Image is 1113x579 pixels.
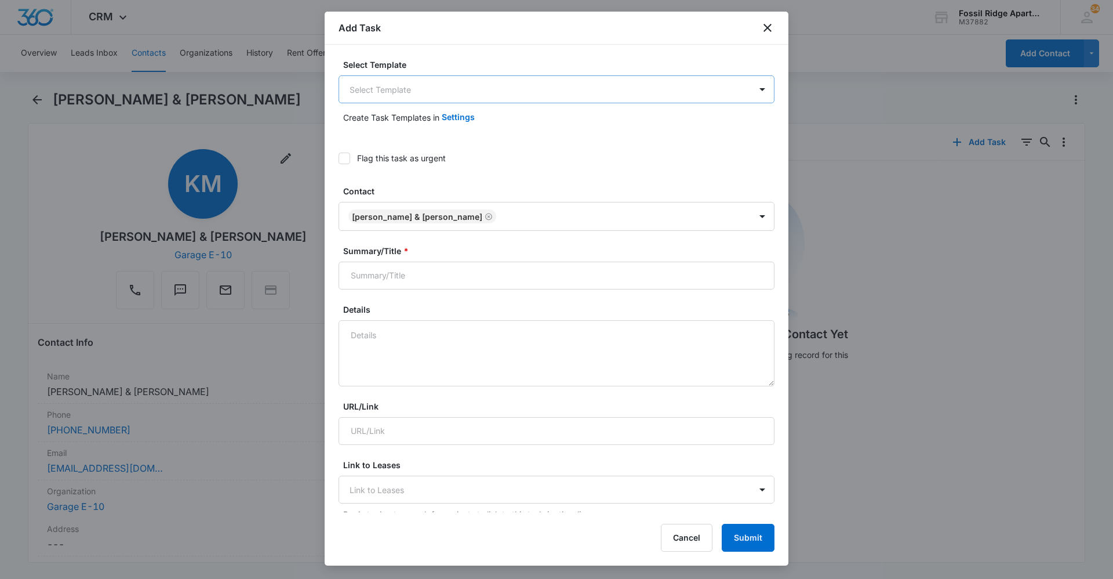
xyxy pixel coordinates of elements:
[661,524,712,552] button: Cancel
[343,459,779,471] label: Link to Leases
[343,400,779,412] label: URL/Link
[482,212,493,220] div: Remove Kyiana Moreno & Irwing Machado
[357,152,446,164] div: Flag this task as urgent
[442,103,475,131] button: Settings
[761,21,774,35] button: close
[722,524,774,552] button: Submit
[343,303,779,316] label: Details
[343,508,774,520] p: Begin typing to search for projects to link to this task (optional).
[339,417,774,445] input: URL/Link
[352,212,482,222] div: [PERSON_NAME] & [PERSON_NAME]
[343,185,779,197] label: Contact
[339,262,774,289] input: Summary/Title
[343,245,779,257] label: Summary/Title
[339,21,381,35] h1: Add Task
[343,59,779,71] label: Select Template
[343,111,439,124] p: Create Task Templates in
